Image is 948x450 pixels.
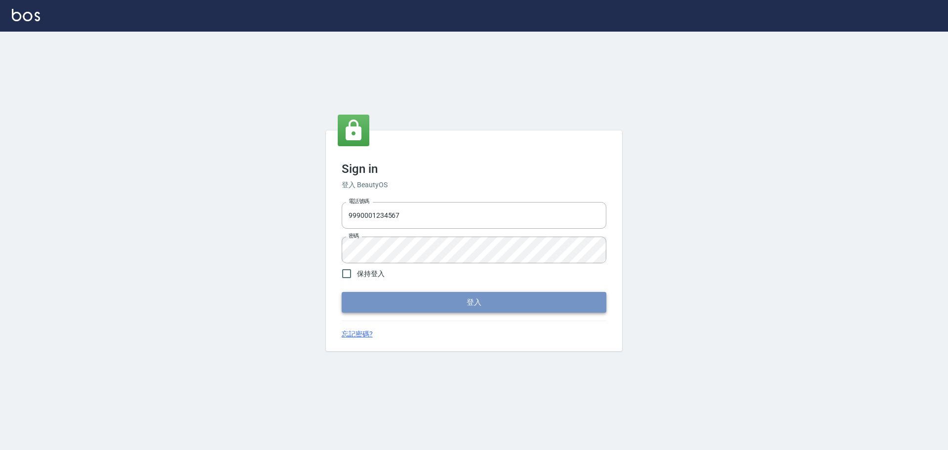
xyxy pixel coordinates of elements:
button: 登入 [342,292,606,313]
a: 忘記密碼? [342,329,373,339]
span: 保持登入 [357,269,385,279]
label: 電話號碼 [349,198,369,205]
img: Logo [12,9,40,21]
h6: 登入 BeautyOS [342,180,606,190]
h3: Sign in [342,162,606,176]
label: 密碼 [349,232,359,240]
